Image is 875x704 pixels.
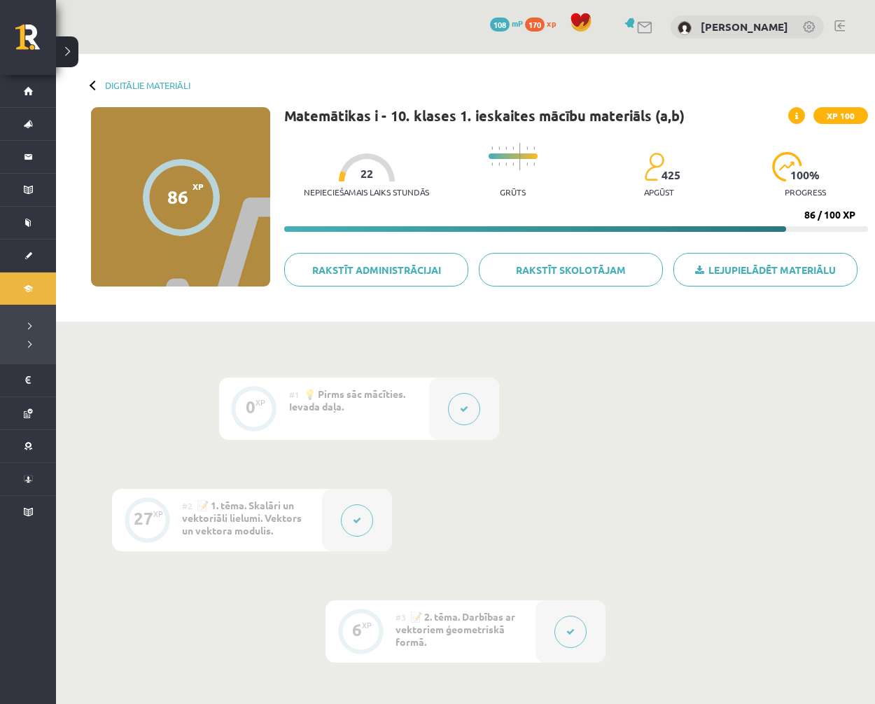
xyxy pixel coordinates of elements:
[673,253,857,287] a: Lejupielādēt materiālu
[105,80,190,90] a: Digitālie materiāli
[479,253,663,287] a: Rakstīt skolotājam
[246,401,255,413] div: 0
[512,18,523,29] span: mP
[15,25,56,60] a: Rīgas 1. Tālmācības vidusskola
[512,163,514,166] img: icon-short-line-57e1e144782c952c97e751825c79c345078a6d821885a25fce030b3d8c18986b.svg
[289,387,405,413] span: 💡 Pirms sāc mācīties. Ievada daļa.
[498,163,500,166] img: icon-short-line-57e1e144782c952c97e751825c79c345078a6d821885a25fce030b3d8c18986b.svg
[490,18,510,32] span: 108
[304,187,429,197] p: Nepieciešamais laiks stundās
[772,152,802,181] img: icon-progress-161ccf0a02000e728c5f80fcf4c31c7af3da0e1684b2b1d7c360e028c24a22f1.svg
[533,163,535,166] img: icon-short-line-57e1e144782c952c97e751825c79c345078a6d821885a25fce030b3d8c18986b.svg
[360,167,373,180] span: 22
[284,253,468,287] a: Rakstīt administrācijai
[491,163,493,166] img: icon-short-line-57e1e144782c952c97e751825c79c345078a6d821885a25fce030b3d8c18986b.svg
[134,512,153,525] div: 27
[505,146,507,150] img: icon-short-line-57e1e144782c952c97e751825c79c345078a6d821885a25fce030b3d8c18986b.svg
[255,399,265,406] div: XP
[526,163,528,166] img: icon-short-line-57e1e144782c952c97e751825c79c345078a6d821885a25fce030b3d8c18986b.svg
[284,107,685,124] h1: Matemātikas i - 10. klases 1. ieskaites mācību materiāls (a,b)
[491,146,493,150] img: icon-short-line-57e1e144782c952c97e751825c79c345078a6d821885a25fce030b3d8c18986b.svg
[525,18,545,32] span: 170
[498,146,500,150] img: icon-short-line-57e1e144782c952c97e751825c79c345078a6d821885a25fce030b3d8c18986b.svg
[500,187,526,197] p: Grūts
[533,146,535,150] img: icon-short-line-57e1e144782c952c97e751825c79c345078a6d821885a25fce030b3d8c18986b.svg
[526,146,528,150] img: icon-short-line-57e1e144782c952c97e751825c79c345078a6d821885a25fce030b3d8c18986b.svg
[395,612,406,623] span: #3
[644,187,674,197] p: apgūst
[644,152,664,181] img: students-c634bb4e5e11cddfef0936a35e636f08e4e9abd3cc4e673bd6f9a4125e45ecb1.svg
[525,18,563,29] a: 170 xp
[289,389,300,400] span: #1
[192,181,204,191] span: XP
[701,20,788,34] a: [PERSON_NAME]
[182,500,192,511] span: #2
[519,143,521,170] img: icon-long-line-d9ea69661e0d244f92f715978eff75569469978d946b2353a9bb055b3ed8787d.svg
[678,21,692,35] img: Nikoletta Gruzdiņa
[790,169,820,181] span: 100 %
[490,18,523,29] a: 108 mP
[153,510,163,518] div: XP
[547,18,556,29] span: xp
[167,186,188,207] div: 86
[362,621,372,629] div: XP
[785,187,826,197] p: progress
[395,610,515,648] span: 📝 2. tēma. Darbības ar vektoriem ģeometriskā formā.
[813,107,868,124] span: XP 100
[182,499,302,537] span: 📝 1. tēma. Skalāri un vektoriāli lielumi. Vektors un vektora modulis.
[661,169,680,181] span: 425
[352,623,362,636] div: 6
[505,163,507,166] img: icon-short-line-57e1e144782c952c97e751825c79c345078a6d821885a25fce030b3d8c18986b.svg
[512,146,514,150] img: icon-short-line-57e1e144782c952c97e751825c79c345078a6d821885a25fce030b3d8c18986b.svg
